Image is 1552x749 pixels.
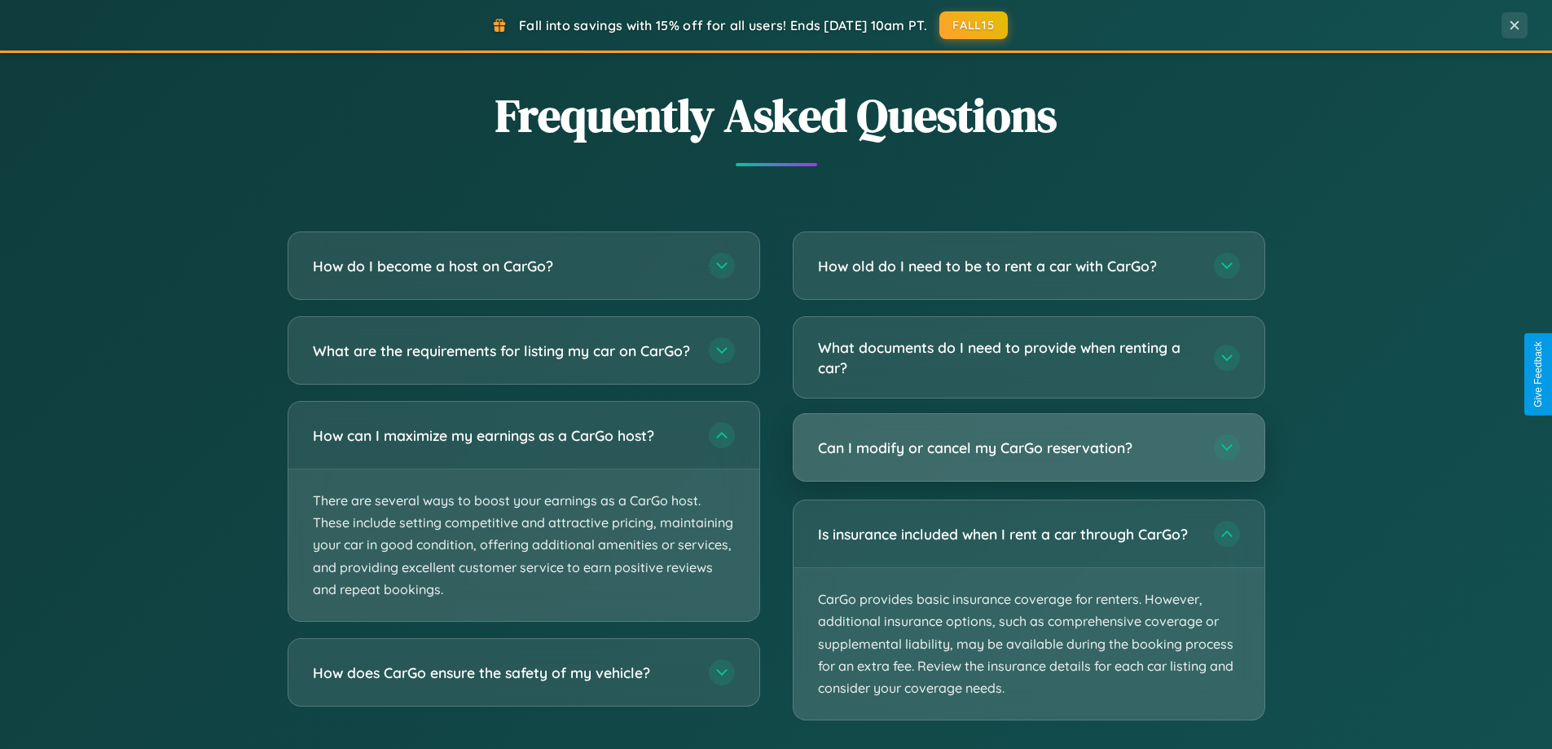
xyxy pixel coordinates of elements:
h3: What are the requirements for listing my car on CarGo? [313,341,692,361]
h3: How can I maximize my earnings as a CarGo host? [313,425,692,446]
p: There are several ways to boost your earnings as a CarGo host. These include setting competitive ... [288,469,759,621]
h2: Frequently Asked Questions [288,84,1265,147]
h3: What documents do I need to provide when renting a car? [818,337,1198,377]
div: Give Feedback [1532,341,1544,408]
h3: How do I become a host on CarGo? [313,256,692,276]
p: CarGo provides basic insurance coverage for renters. However, additional insurance options, such ... [794,568,1264,720]
h3: How old do I need to be to rent a car with CarGo? [818,256,1198,276]
h3: Can I modify or cancel my CarGo reservation? [818,438,1198,458]
h3: Is insurance included when I rent a car through CarGo? [818,524,1198,544]
span: Fall into savings with 15% off for all users! Ends [DATE] 10am PT. [519,17,927,33]
button: FALL15 [939,11,1008,39]
h3: How does CarGo ensure the safety of my vehicle? [313,663,692,683]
